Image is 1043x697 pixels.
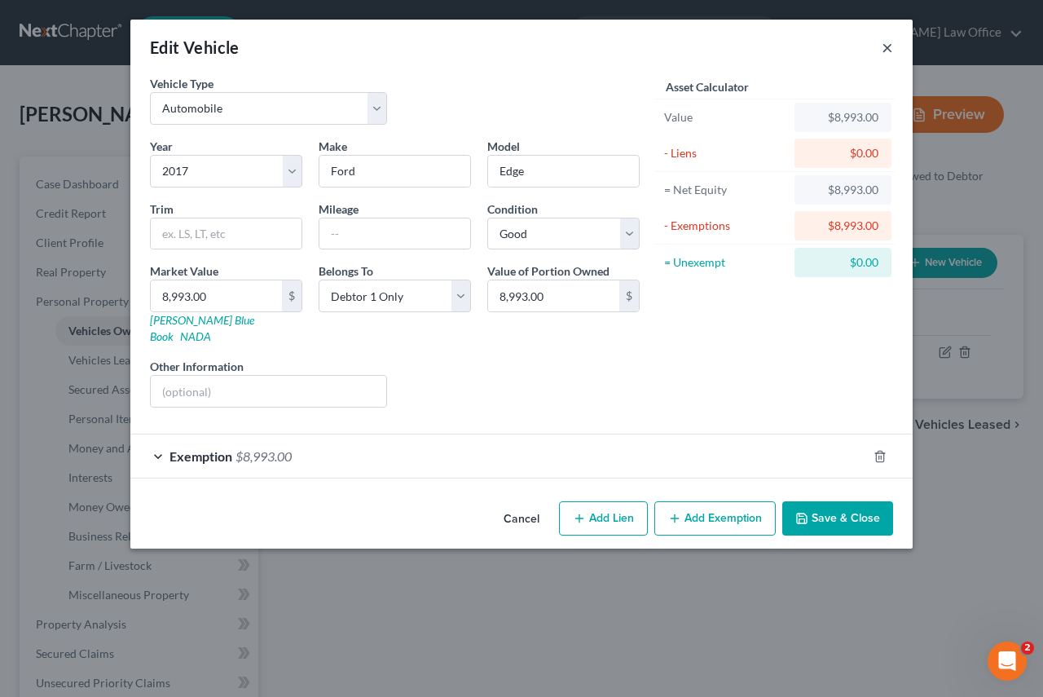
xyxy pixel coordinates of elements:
[150,138,173,155] label: Year
[664,109,787,126] div: Value
[488,156,639,187] input: ex. Altima
[488,280,619,311] input: 0.00
[664,254,787,271] div: = Unexempt
[319,264,373,278] span: Belongs To
[150,358,244,375] label: Other Information
[487,201,538,218] label: Condition
[808,218,878,234] div: $8,993.00
[988,642,1027,681] iframe: Intercom live chat
[150,262,218,280] label: Market Value
[151,280,282,311] input: 0.00
[1021,642,1034,655] span: 2
[319,156,470,187] input: ex. Nissan
[319,218,470,249] input: --
[808,109,878,126] div: $8,993.00
[559,501,648,536] button: Add Lien
[808,254,878,271] div: $0.00
[150,201,174,218] label: Trim
[151,376,386,407] input: (optional)
[491,503,552,536] button: Cancel
[282,280,301,311] div: $
[808,182,878,198] div: $8,993.00
[619,280,639,311] div: $
[664,182,787,198] div: = Net Equity
[808,145,878,161] div: $0.00
[150,36,240,59] div: Edit Vehicle
[666,78,749,95] label: Asset Calculator
[319,139,347,153] span: Make
[319,201,359,218] label: Mileage
[654,501,776,536] button: Add Exemption
[487,262,610,280] label: Value of Portion Owned
[180,329,211,343] a: NADA
[487,138,520,155] label: Model
[151,218,301,249] input: ex. LS, LT, etc
[169,448,232,464] span: Exemption
[882,37,893,57] button: ×
[235,448,292,464] span: $8,993.00
[664,145,787,161] div: - Liens
[150,75,213,92] label: Vehicle Type
[782,501,893,536] button: Save & Close
[664,218,787,234] div: - Exemptions
[150,313,254,343] a: [PERSON_NAME] Blue Book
